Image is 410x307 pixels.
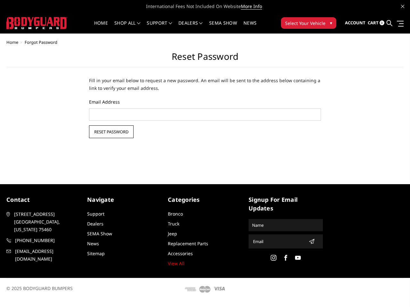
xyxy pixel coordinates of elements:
[87,195,161,204] h5: Navigate
[87,211,104,217] a: Support
[6,39,18,45] a: Home
[250,220,322,230] input: Name
[168,211,183,217] a: Bronco
[87,231,112,237] a: SEMA Show
[380,20,384,25] span: 0
[87,240,99,247] a: News
[243,21,257,33] a: News
[87,250,105,256] a: Sitemap
[94,21,108,33] a: Home
[178,21,203,33] a: Dealers
[6,248,81,263] a: [EMAIL_ADDRESS][DOMAIN_NAME]
[241,3,262,10] a: More Info
[25,39,57,45] span: Forgot Password
[209,21,237,33] a: SEMA Show
[249,195,323,213] h5: signup for email updates
[168,231,177,237] a: Jeep
[345,20,365,26] span: Account
[281,17,336,29] button: Select Your Vehicle
[6,51,404,67] h2: Reset Password
[368,20,379,26] span: Cart
[285,20,325,27] span: Select Your Vehicle
[14,210,79,233] span: [STREET_ADDRESS] [GEOGRAPHIC_DATA], [US_STATE] 75460
[345,14,365,32] a: Account
[15,248,80,263] span: [EMAIL_ADDRESS][DOMAIN_NAME]
[114,21,140,33] a: shop all
[87,221,103,227] a: Dealers
[168,240,208,247] a: Replacement Parts
[378,276,410,307] iframe: Chat Widget
[89,98,321,105] label: Email Address
[168,260,184,266] a: View All
[89,77,321,92] p: Fill in your email below to request a new password. An email will be sent to the address below co...
[168,250,193,256] a: Accessories
[330,20,332,26] span: ▾
[6,285,73,291] span: © 2025 BODYGUARD BUMPERS
[6,237,81,244] a: [PHONE_NUMBER]
[250,236,306,247] input: Email
[168,221,179,227] a: Truck
[6,195,81,204] h5: contact
[168,195,242,204] h5: Categories
[15,237,80,244] span: [PHONE_NUMBER]
[89,125,134,138] input: Reset Password
[368,14,384,32] a: Cart 0
[6,17,67,29] img: BODYGUARD BUMPERS
[147,21,172,33] a: Support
